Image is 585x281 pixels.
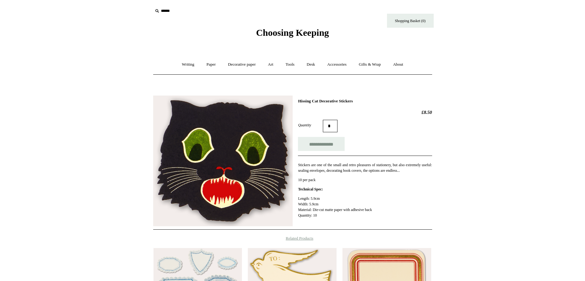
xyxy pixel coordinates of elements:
a: Writing [176,56,200,73]
a: Accessories [322,56,352,73]
h1: Hissing Cat Decorative Stickers [298,99,432,104]
h2: £8.50 [298,110,432,115]
a: Gifts & Wrap [353,56,386,73]
a: About [387,56,409,73]
a: Paper [201,56,221,73]
a: Shopping Basket (0) [387,14,434,28]
p: Length: 5.9cm Width: 5.9cm Material: Die-cut matte paper with adhesive back Quantity: 10 [298,196,432,218]
a: Art [262,56,279,73]
img: Hissing Cat Decorative Stickers [153,96,293,227]
span: Choosing Keeping [256,27,329,38]
p: 10 per pack [298,177,432,183]
p: Stickers are one of the small and retro pleasures of stationery, but also extremely useful: seali... [298,162,432,173]
a: Choosing Keeping [256,32,329,37]
strong: Technical Spec: [298,187,323,191]
a: Desk [301,56,321,73]
label: Quantity [298,122,323,128]
a: Decorative paper [222,56,261,73]
h4: Related Products [137,236,448,241]
a: Tools [280,56,300,73]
